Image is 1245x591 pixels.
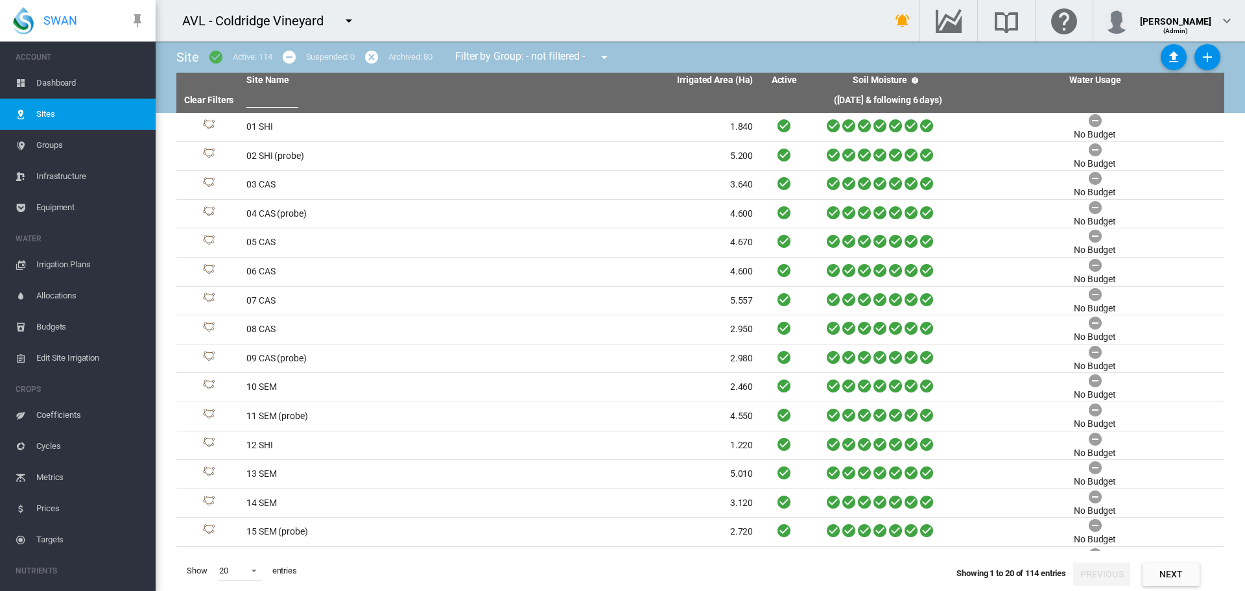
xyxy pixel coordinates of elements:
[1200,49,1215,65] md-icon: icon-plus
[1161,44,1187,70] button: Sites Bulk Import
[500,258,759,286] td: 4.600
[241,228,500,257] td: 05 CAS
[281,49,297,65] md-icon: icon-minus-circle
[500,228,759,257] td: 4.670
[182,466,236,482] div: Site Id: 35991
[130,13,145,29] md-icon: icon-pin
[1074,447,1116,460] div: No Budget
[241,489,500,518] td: 14 SEM
[36,280,145,311] span: Allocations
[1104,8,1130,34] img: profile.jpg
[241,344,500,373] td: 09 CAS (probe)
[16,379,145,400] span: CROPS
[201,524,217,540] img: 1.svg
[182,351,236,367] div: Site Id: 36154
[445,44,621,70] div: Filter by Group: - not filtered -
[500,344,759,373] td: 2.980
[176,373,1224,402] tr: Site Id: 36158 10 SEM 2.460 No Budget
[36,400,145,431] span: Coefficients
[500,373,759,402] td: 2.460
[36,161,145,192] span: Infrastructure
[176,49,199,65] span: Site
[758,73,810,88] th: Active
[201,409,217,424] img: 1.svg
[182,437,236,453] div: Site Id: 35992
[500,171,759,199] td: 3.640
[810,73,966,88] th: Soil Moisture
[36,99,145,130] span: Sites
[208,49,224,65] md-icon: icon-checkbox-marked-circle
[176,315,1224,344] tr: Site Id: 36159 08 CAS 2.950 No Budget
[176,113,1224,142] tr: Site Id: 35993 01 SHI 1.840 No Budget
[182,293,236,308] div: Site Id: 36153
[1074,273,1116,286] div: No Budget
[36,462,145,493] span: Metrics
[500,518,759,546] td: 2.720
[182,524,236,540] div: Site Id: 35995
[201,293,217,308] img: 1.svg
[241,373,500,402] td: 10 SEM
[176,142,1224,171] tr: Site Id: 36027 02 SHI (probe) 5.200 No Budget
[1143,562,1200,586] button: Next
[1074,128,1116,141] div: No Budget
[1074,505,1116,518] div: No Budget
[500,287,759,315] td: 5.557
[201,177,217,193] img: 1.svg
[500,489,759,518] td: 3.120
[956,568,1066,578] span: Showing 1 to 20 of 114 entries
[176,287,1224,316] tr: Site Id: 36153 07 CAS 5.557 No Budget
[16,47,145,67] span: ACCOUNT
[36,493,145,524] span: Prices
[176,431,1224,461] tr: Site Id: 35992 12 SHI 1.220 No Budget
[176,171,1224,200] tr: Site Id: 36125 03 CAS 3.640 No Budget
[500,113,759,141] td: 1.840
[810,88,966,113] th: ([DATE] & following 6 days)
[1074,533,1116,546] div: No Budget
[1194,44,1220,70] button: Add New Site, define start date
[500,142,759,171] td: 5.200
[36,192,145,223] span: Equipment
[233,51,272,63] div: Active: 114
[388,51,433,63] div: Archived: 80
[890,8,916,34] button: icon-bell-ring
[241,431,500,460] td: 12 SHI
[16,561,145,581] span: NUTRIENTS
[241,287,500,315] td: 07 CAS
[182,322,236,337] div: Site Id: 36159
[1166,49,1181,65] md-icon: icon-upload
[1074,244,1116,257] div: No Budget
[201,322,217,337] img: 1.svg
[176,518,1224,547] tr: Site Id: 35995 15 SEM (probe) 2.720 No Budget
[182,409,236,424] div: Site Id: 36157
[36,311,145,343] span: Budgets
[241,113,500,141] td: 01 SHI
[241,460,500,488] td: 13 SEM
[1074,389,1116,402] div: No Budget
[1074,302,1116,315] div: No Budget
[176,344,1224,374] tr: Site Id: 36154 09 CAS (probe) 2.980 No Budget
[597,49,612,65] md-icon: icon-menu-down
[991,13,1022,29] md-icon: Search the knowledge base
[1073,562,1130,586] button: Previous
[201,235,217,250] img: 1.svg
[1219,13,1235,29] md-icon: icon-chevron-down
[176,460,1224,489] tr: Site Id: 35991 13 SEM 5.010 No Budget
[184,95,234,105] a: Clear Filters
[36,431,145,462] span: Cycles
[201,264,217,280] img: 1.svg
[176,547,1224,576] tr: Site Id: 35994 16 SHI 5.270 No Budget
[341,13,357,29] md-icon: icon-menu-down
[36,130,145,161] span: Groups
[1074,331,1116,344] div: No Budget
[1074,360,1116,373] div: No Budget
[907,73,923,88] md-icon: icon-help-circle
[241,73,500,88] th: Site Name
[241,402,500,431] td: 11 SEM (probe)
[241,171,500,199] td: 03 CAS
[16,228,145,249] span: WATER
[201,351,217,367] img: 1.svg
[241,315,500,344] td: 08 CAS
[182,380,236,395] div: Site Id: 36158
[500,460,759,488] td: 5.010
[241,142,500,171] td: 02 SHI (probe)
